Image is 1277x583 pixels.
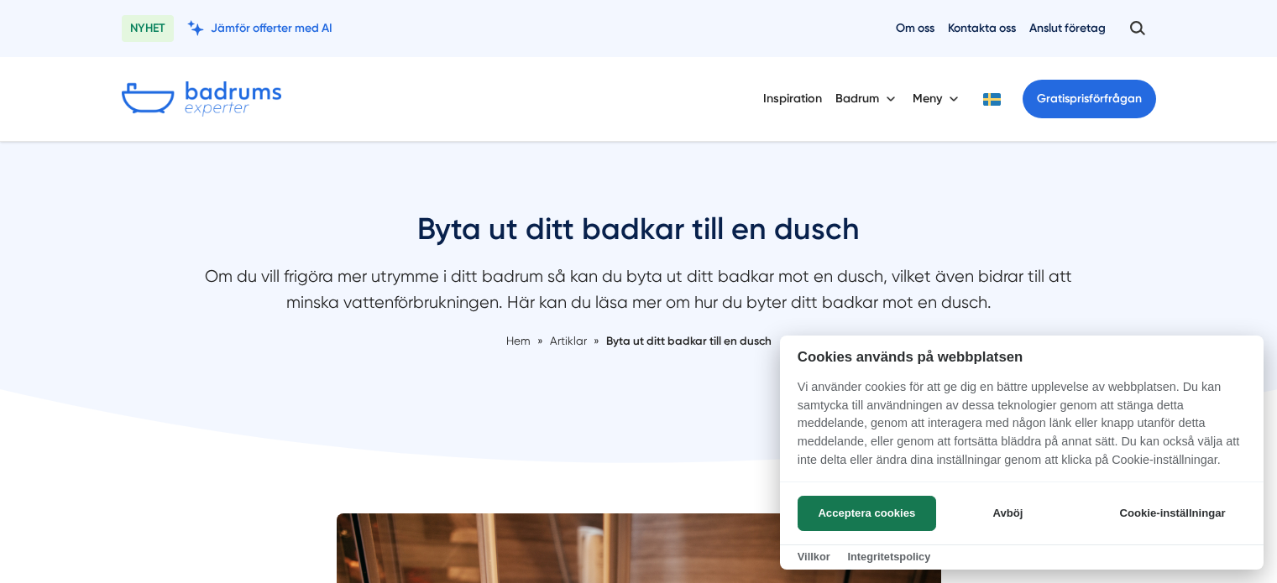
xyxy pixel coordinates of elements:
button: Acceptera cookies [798,496,936,531]
a: Villkor [798,550,830,563]
h2: Cookies används på webbplatsen [780,349,1264,365]
p: Vi använder cookies för att ge dig en bättre upplevelse av webbplatsen. Du kan samtycka till anvä... [780,378,1264,481]
a: Integritetspolicy [847,550,930,563]
button: Avböj [941,496,1075,531]
button: Cookie-inställningar [1099,496,1246,531]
